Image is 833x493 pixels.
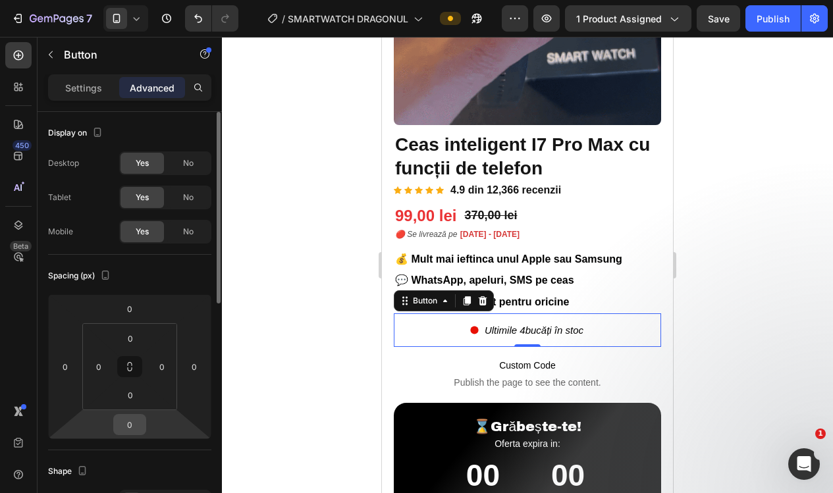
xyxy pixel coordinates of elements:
[55,357,75,376] input: 0
[84,419,118,459] div: 00
[136,226,149,238] span: Yes
[183,226,194,238] span: No
[697,5,740,32] button: Save
[48,157,79,169] div: Desktop
[64,47,176,63] p: Button
[136,192,149,203] span: Yes
[788,448,820,480] iframe: Intercom live chat
[86,11,92,26] p: 7
[288,12,408,26] span: SMARTWATCH DRAGONUL
[117,328,144,348] input: 0px
[65,81,102,95] p: Settings
[117,415,143,434] input: 0
[708,13,730,24] span: Save
[48,124,105,142] div: Display on
[184,357,204,376] input: 0
[136,157,149,169] span: Yes
[130,81,175,95] p: Advanced
[48,192,71,203] div: Tablet
[183,157,194,169] span: No
[815,428,826,439] span: 1
[48,226,73,238] div: Mobile
[282,12,285,26] span: /
[89,357,109,376] input: 0px
[576,12,662,26] span: 1 product assigned
[165,419,207,459] div: 00
[152,357,172,376] input: 0px
[117,299,143,319] input: 0
[565,5,691,32] button: 1 product assigned
[382,37,673,493] iframe: Design area
[757,12,790,26] div: Publish
[10,241,32,251] div: Beta
[117,385,144,405] input: 0px
[745,5,801,32] button: Publish
[185,5,238,32] div: Undo/Redo
[48,267,113,285] div: Spacing (px)
[5,5,98,32] button: 7
[13,140,32,151] div: 450
[48,463,90,480] div: Shape
[183,192,194,203] span: No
